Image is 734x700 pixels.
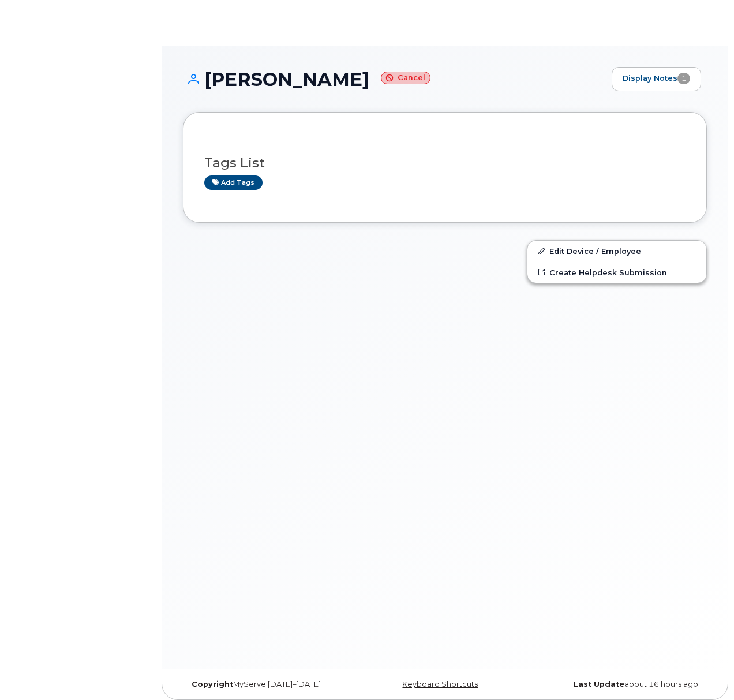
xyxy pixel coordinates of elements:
a: Create Helpdesk Submission [527,262,706,283]
a: Display Notes1 [612,67,701,91]
strong: Copyright [192,680,233,688]
div: MyServe [DATE]–[DATE] [183,680,358,689]
small: Cancel [381,72,430,85]
div: about 16 hours ago [532,680,707,689]
a: Edit Device / Employee [527,241,706,261]
a: Add tags [204,175,263,190]
strong: Last Update [574,680,624,688]
h3: Tags List [204,156,686,170]
a: Keyboard Shortcuts [402,680,478,688]
span: 1 [677,73,690,84]
h1: [PERSON_NAME] [183,69,606,89]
